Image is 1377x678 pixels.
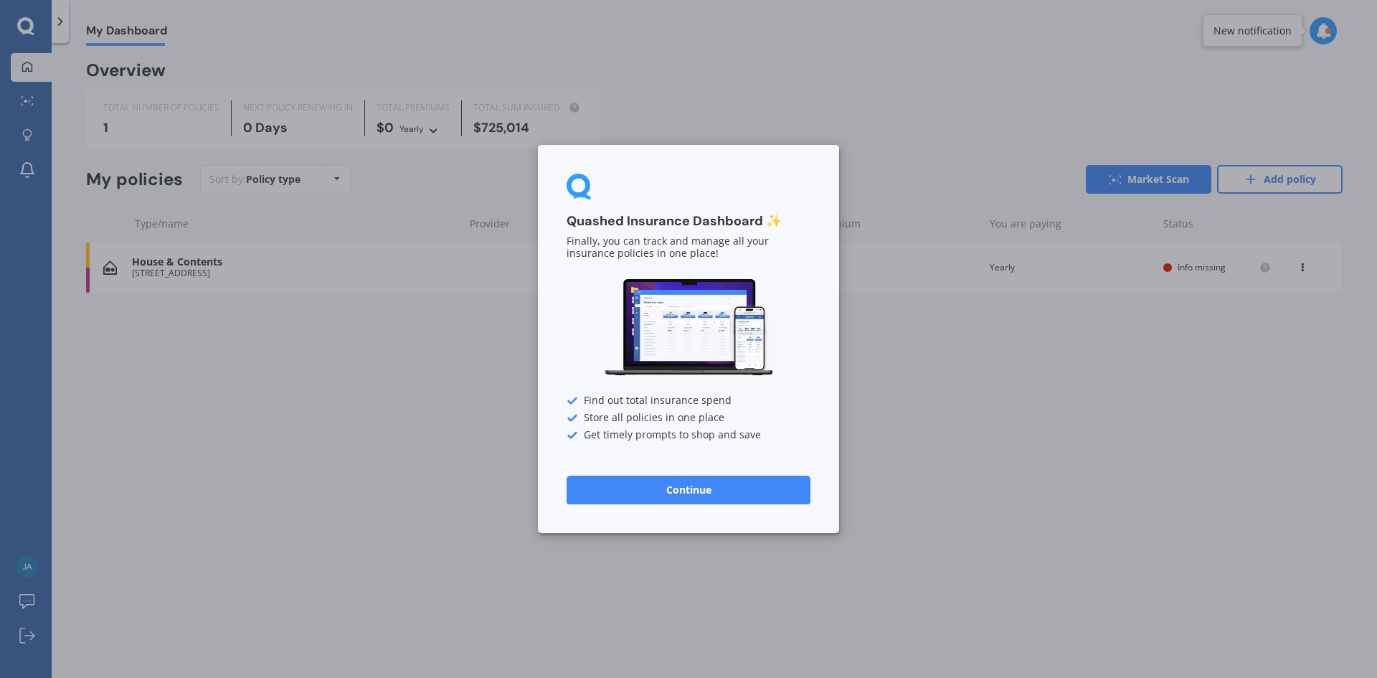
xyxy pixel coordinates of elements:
[567,236,810,260] p: Finally, you can track and manage all your insurance policies in one place!
[567,395,810,407] div: Find out total insurance spend
[567,413,810,424] div: Store all policies in one place
[567,476,810,504] button: Continue
[602,277,775,378] img: Dashboard
[567,213,810,230] h3: Quashed Insurance Dashboard ✨
[567,430,810,441] div: Get timely prompts to shop and save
